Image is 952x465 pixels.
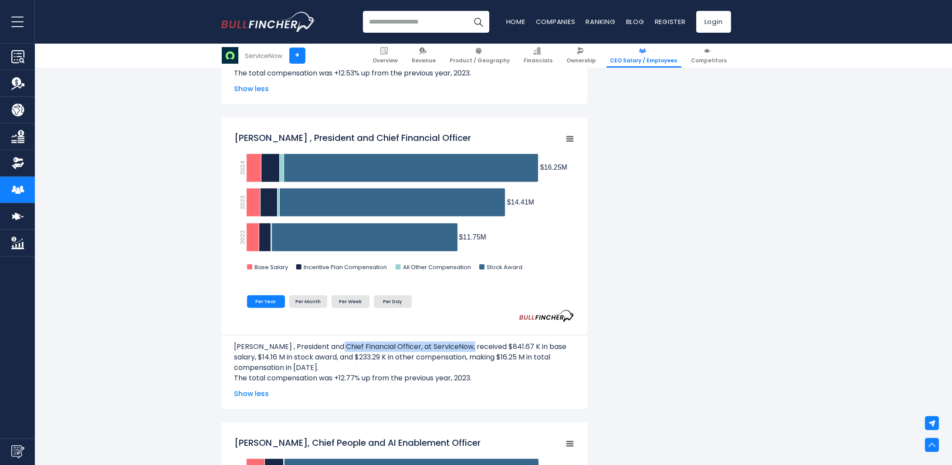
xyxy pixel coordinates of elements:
text: Stock Award [487,263,522,271]
a: Ownership [563,44,600,68]
tspan: [PERSON_NAME], Chief People and AI Enablement Officer [234,437,481,449]
li: Per Day [374,295,412,308]
img: NOW logo [222,47,238,64]
a: Overview [369,44,402,68]
span: Ownership [567,57,596,64]
a: Product / Geography [446,44,514,68]
a: + [289,48,305,64]
a: Blog [626,17,644,26]
a: Login [696,11,731,33]
span: Competitors [691,57,727,64]
a: Register [655,17,686,26]
a: Competitors [688,44,731,68]
p: [PERSON_NAME] , President and Chief Financial Officer, at ServiceNow, received $841.67 K in base ... [234,342,574,373]
svg: Gina Mastantuono , President and Chief Financial Officer [234,127,574,280]
text: 2022 [238,230,247,244]
button: Search [468,11,489,33]
tspan: $14.41M [507,198,534,206]
text: 2023 [238,195,247,209]
a: Ranking [586,17,616,26]
a: CEO Salary / Employees [606,44,681,68]
span: Show less [234,389,574,399]
li: Per Week [332,295,369,308]
span: Revenue [412,57,436,64]
text: All Other Compensation [403,263,471,271]
tspan: $11.75M [459,233,486,241]
li: Per Year [247,295,285,308]
a: Revenue [408,44,440,68]
text: Base Salary [254,263,288,271]
span: Financials [524,57,553,64]
img: Ownership [11,157,24,170]
p: The total compensation was +12.77% up from the previous year, 2023. [234,373,574,383]
text: Incentive Plan Compensation [303,263,386,271]
span: CEO Salary / Employees [610,57,678,64]
p: The total compensation was +12.53% up from the previous year, 2023. [234,68,574,79]
span: Show less [234,84,574,94]
div: ServiceNow [245,51,283,61]
a: Home [506,17,525,26]
a: Financials [520,44,557,68]
li: Per Month [289,295,327,308]
span: Product / Geography [450,57,510,64]
a: Go to homepage [221,12,315,32]
text: 2024 [238,161,247,175]
a: Companies [536,17,576,26]
span: Overview [373,57,398,64]
tspan: $16.25M [540,164,567,171]
tspan: [PERSON_NAME] , President and Chief Financial Officer [234,132,471,144]
img: Bullfincher logo [221,12,315,32]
